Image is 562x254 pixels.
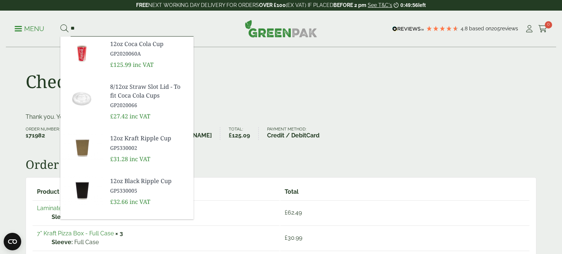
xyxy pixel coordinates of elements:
h1: Checkout: [26,71,108,92]
span: left [418,2,426,8]
span: 205 [491,26,500,31]
button: Open CMP widget [4,233,21,250]
a: 0 [538,23,547,34]
img: GP5330019 [60,216,104,251]
span: 0 [545,21,552,29]
span: inc VAT [130,155,150,163]
strong: OVER £100 [259,2,286,8]
th: Product [33,184,280,200]
span: £27.42 [110,112,128,120]
span: 8/12oz Straw Slot Lid - To fit Coca Cola Cups [110,82,188,100]
span: £ [285,234,288,241]
span: GP5330005 [110,187,188,194]
i: Cart [538,25,547,33]
span: inc VAT [133,61,154,69]
strong: Sleeve: [52,213,73,221]
a: Menu [15,24,44,32]
span: reviews [500,26,518,31]
img: GP5330005 [60,174,104,209]
img: GP2020060A [60,37,104,72]
p: Thank you. Your order has been received. [26,113,536,121]
span: 12oz Kraft Ripple Cup [110,134,188,143]
span: inc VAT [130,112,150,120]
span: inc VAT [130,198,150,206]
span: 4.8 [461,26,469,31]
i: My Account [525,25,534,33]
a: 7" Kraft Pizza Box - Full Case [37,230,114,237]
strong: Sleeve: [52,238,73,247]
span: 12oz Coca Cola Cup [110,39,188,48]
img: GP2020066 [60,79,104,114]
bdi: 30.99 [285,234,302,241]
strong: BEFORE 2 pm [333,2,366,8]
a: 12oz Coca Cola Cup GP2020060A [110,39,188,57]
li: Total: [229,127,259,140]
span: GP2020060A [110,50,188,57]
li: Payment method: [267,127,328,140]
span: £32.66 [110,198,128,206]
span: 0:49:56 [400,2,418,8]
strong: × 3 [115,230,123,237]
a: Laminated Onyx Window Sandwich Bag - Full Case [37,205,175,212]
bdi: 125.09 [229,132,250,139]
img: GP5330002 [60,131,104,166]
span: GP2020066 [110,101,188,109]
span: £ [229,132,232,139]
bdi: 62.49 [285,209,302,216]
img: REVIEWS.io [392,26,424,31]
span: £125.99 [110,61,131,69]
a: 8/12oz Straw Slot Lid - To fit Coca Cola Cups GP2020066 [110,82,188,109]
p: Full Case [52,238,275,247]
span: £ [285,209,288,216]
span: 12oz Black Ripple Cup [110,177,188,185]
img: GreenPak Supplies [245,20,317,37]
div: 4.79 Stars [426,25,459,32]
span: Based on [469,26,491,31]
li: Order number: [26,127,68,140]
strong: FREE [136,2,148,8]
a: 12oz Black Ripple Cup GP5330005 [110,177,188,194]
h2: Order details [26,158,536,171]
strong: Credit / DebitCard [267,131,319,140]
a: 12oz Kraft Ripple Cup GP5330002 [110,134,188,152]
span: £31.28 [110,155,128,163]
span: GP5330002 [110,144,188,152]
p: Menu [15,24,44,33]
th: Total [280,184,529,200]
strong: 171982 [26,131,60,140]
a: See T&C's [368,2,392,8]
